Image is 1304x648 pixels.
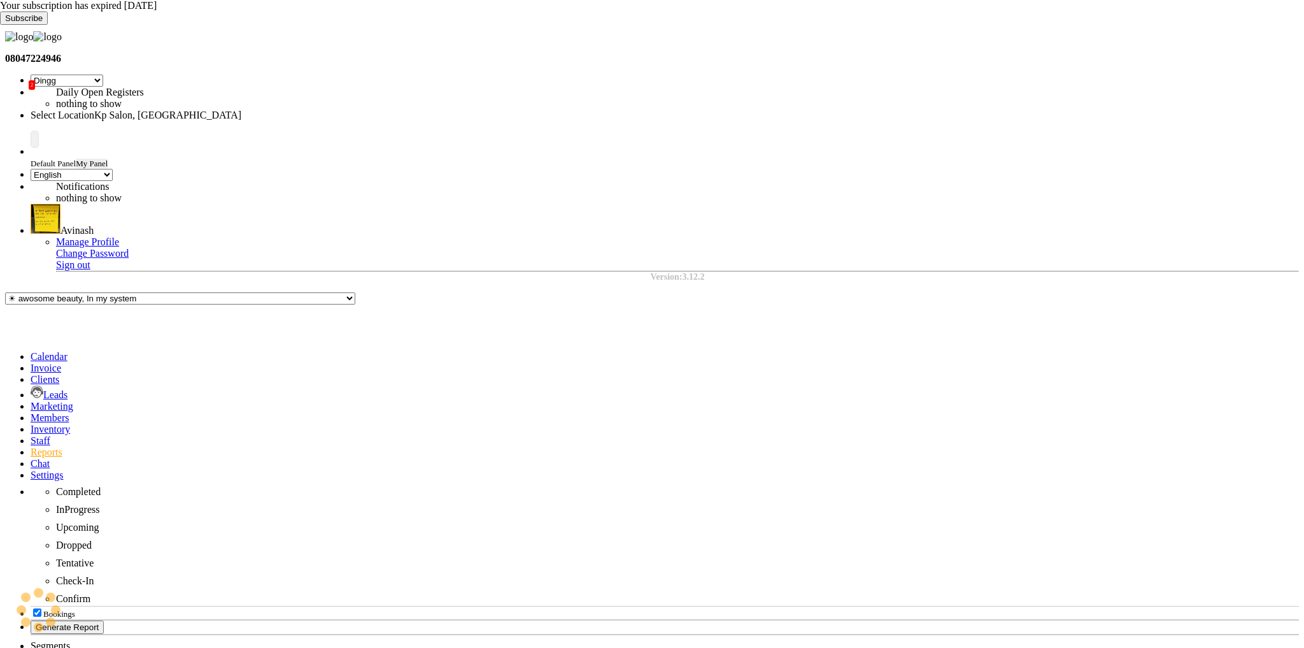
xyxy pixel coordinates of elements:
[31,412,69,423] a: Members
[29,80,35,90] span: 2
[56,181,374,192] div: Notifications
[56,87,374,98] div: Daily Open Registers
[56,522,99,533] span: Upcoming
[56,192,374,204] li: nothing to show
[31,424,70,435] a: Inventory
[43,609,75,619] span: Bookings
[56,593,90,604] span: Confirm
[31,351,67,362] a: Calendar
[76,159,108,168] span: My Panel
[31,204,60,234] img: Avinash
[31,389,67,400] a: Leads
[31,447,62,457] a: Reports
[56,236,119,247] a: Manage Profile
[31,458,50,469] a: Chat
[56,272,1299,282] div: Version:3.12.2
[5,31,33,43] img: logo
[56,558,94,568] span: Tentative
[33,31,61,43] img: logo
[31,374,59,385] a: Clients
[31,363,61,373] a: Invoice
[56,248,129,259] a: Change Password
[60,225,94,236] span: Avinash
[31,435,50,446] a: Staff
[56,98,374,110] li: nothing to show
[31,621,104,634] button: Generate Report
[56,575,94,586] span: Check-In
[31,470,64,480] a: Settings
[56,486,101,497] span: Completed
[56,540,92,551] span: Dropped
[56,259,90,270] a: Sign out
[56,504,99,515] span: InProgress
[43,389,67,400] span: Leads
[31,159,76,168] span: Default Panel
[31,401,73,412] a: Marketing
[5,53,61,64] b: 08047224946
